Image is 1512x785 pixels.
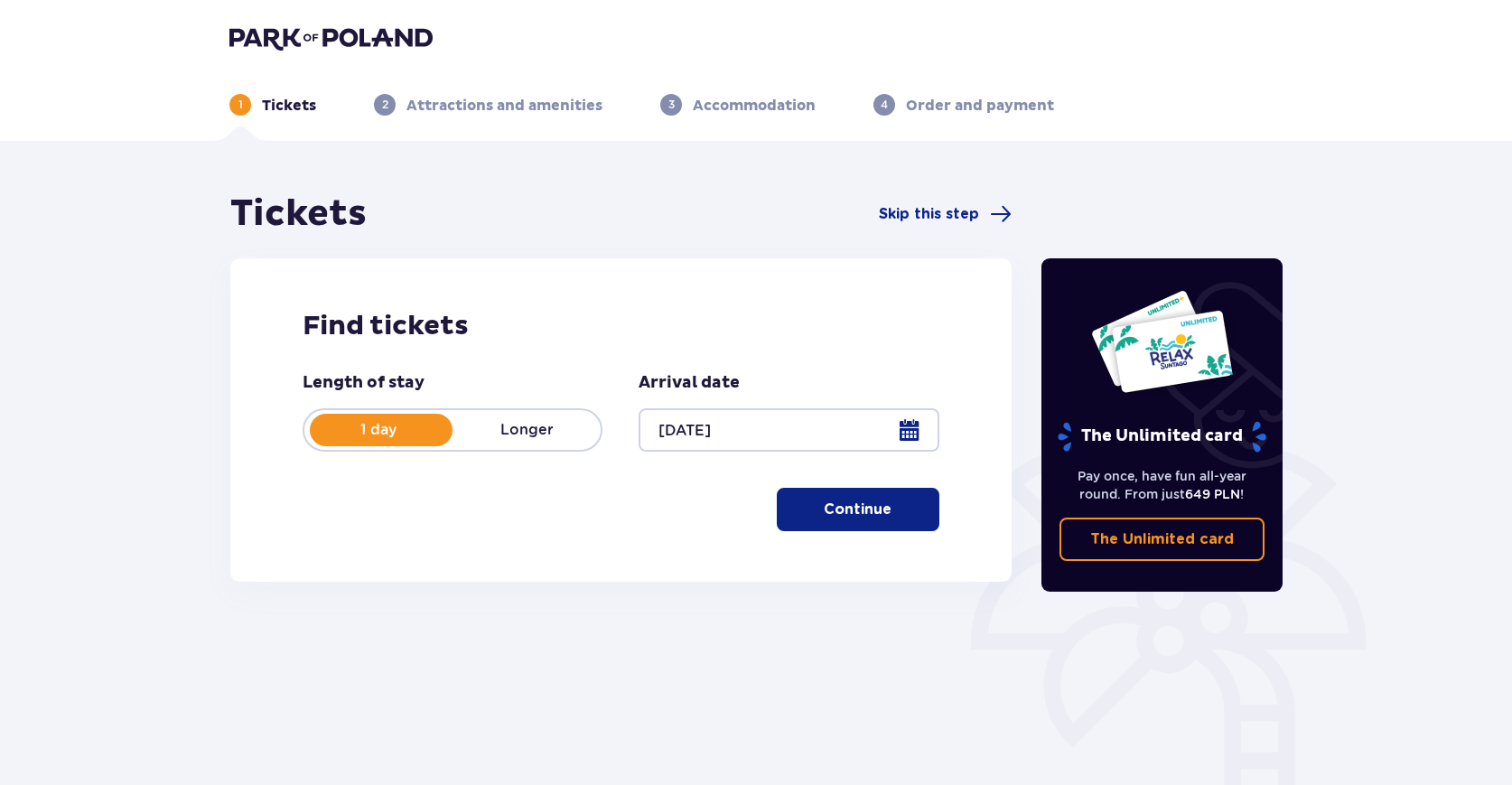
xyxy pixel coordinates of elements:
[879,204,979,224] span: Skip this step
[1090,529,1234,549] p: The Unlimited card
[777,488,939,531] button: Continue
[453,420,601,440] p: Longer
[304,420,453,440] p: 1 day
[1059,518,1265,561] a: The Unlimited card
[668,97,675,113] p: 3
[824,500,891,519] p: Continue
[262,96,316,116] p: Tickets
[1059,467,1265,503] p: Pay once, have fun all-year round. From just !
[303,372,425,394] p: Length of stay
[230,192,367,237] h1: Tickets
[382,97,388,113] p: 2
[238,97,243,113] p: 1
[906,96,1054,116] p: Order and payment
[881,97,888,113] p: 4
[229,25,433,51] img: Park of Poland logo
[303,309,939,343] h2: Find tickets
[406,96,602,116] p: Attractions and amenities
[693,96,816,116] p: Accommodation
[639,372,740,394] p: Arrival date
[1056,421,1268,453] p: The Unlimited card
[879,203,1012,225] a: Skip this step
[1185,487,1240,501] span: 649 PLN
